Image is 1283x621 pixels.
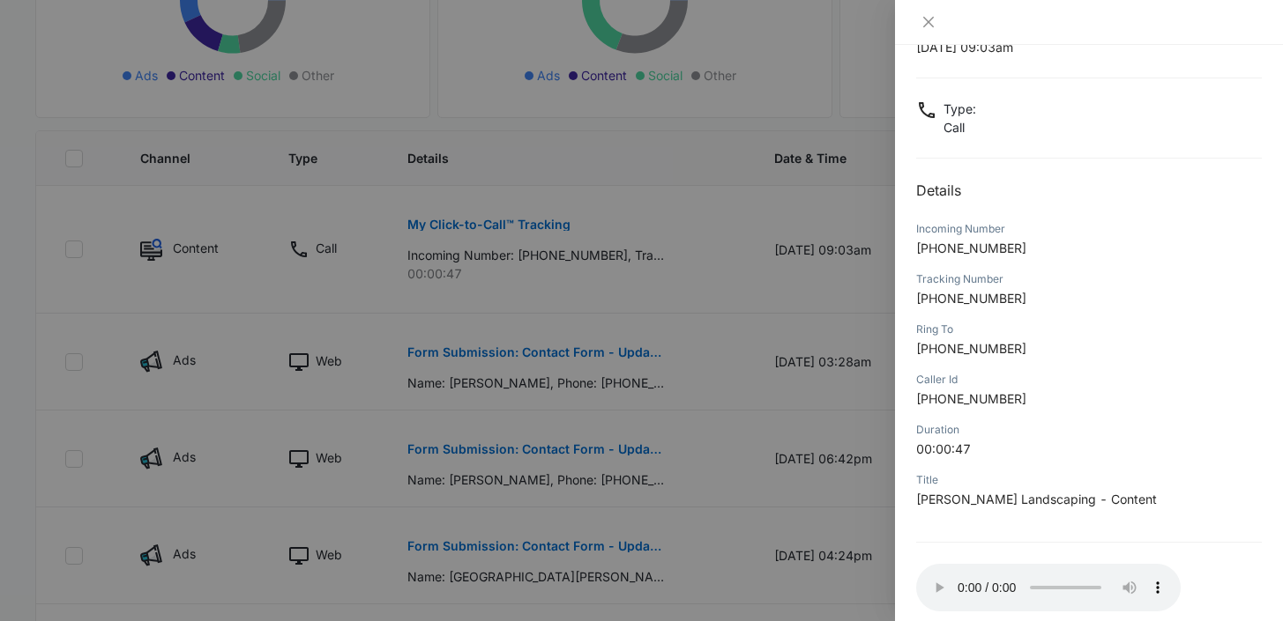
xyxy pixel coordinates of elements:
img: tab_keywords_by_traffic_grey.svg [175,102,190,116]
span: [PHONE_NUMBER] [916,291,1026,306]
div: Incoming Number [916,221,1262,237]
div: Duration [916,422,1262,438]
span: 00:00:47 [916,441,971,456]
span: [PHONE_NUMBER] [916,391,1026,406]
img: logo_orange.svg [28,28,42,42]
audio: Your browser does not support the audio tag. [916,564,1181,611]
div: Keywords by Traffic [195,104,297,115]
span: [PHONE_NUMBER] [916,341,1026,356]
span: [PERSON_NAME] Landscaping - Content [916,492,1157,506]
div: Caller Id [916,372,1262,388]
button: Close [916,14,941,30]
div: Title [916,472,1262,488]
div: Ring To [916,322,1262,337]
span: close [921,15,936,29]
p: Call [944,118,976,137]
img: website_grey.svg [28,46,42,60]
div: Domain: [DOMAIN_NAME] [46,46,194,60]
span: [PHONE_NUMBER] [916,240,1026,255]
img: tab_domain_overview_orange.svg [48,102,62,116]
div: v 4.0.25 [49,28,86,42]
p: Type : [944,100,976,118]
p: [DATE] 09:03am [916,38,1262,56]
div: Domain Overview [67,104,158,115]
div: Tracking Number [916,271,1262,287]
h2: Details [916,180,1262,201]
